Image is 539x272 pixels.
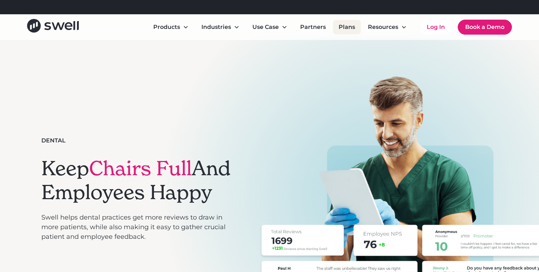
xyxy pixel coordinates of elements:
[362,20,412,34] div: Resources
[420,20,452,34] a: Log In
[281,4,313,10] a: Learn More
[252,23,279,31] div: Use Case
[247,20,293,34] div: Use Case
[458,20,512,35] a: Book a Demo
[41,213,233,242] p: Swell helps dental practices get more reviews to draw in more patients, while also making it easy...
[153,23,180,31] div: Products
[41,136,66,145] div: Dental
[201,23,231,31] div: Industries
[27,19,79,35] a: home
[41,156,233,204] h1: Keep And Employees Happy
[196,20,245,34] div: Industries
[333,20,361,34] a: Plans
[294,20,332,34] a: Partners
[215,3,313,11] div: Refer a clinic, get $300!
[148,20,194,34] div: Products
[368,23,398,31] div: Resources
[89,156,192,181] span: Chairs Full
